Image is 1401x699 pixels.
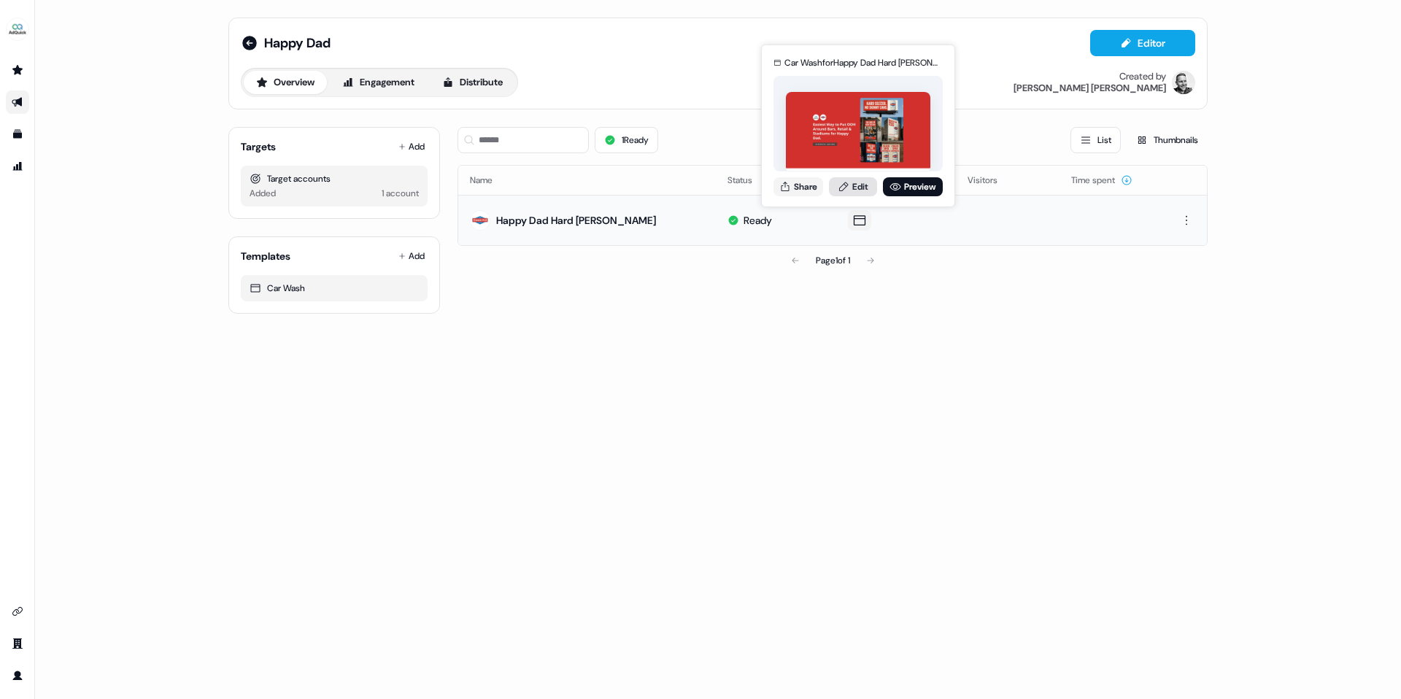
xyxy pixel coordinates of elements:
button: Status [727,167,770,193]
button: Add [395,246,428,266]
a: Go to prospects [6,58,29,82]
div: Created by [1119,71,1166,82]
div: Car Wash [250,281,419,296]
button: List [1070,127,1121,153]
button: Engagement [330,71,427,94]
a: Go to team [6,632,29,655]
img: asset preview [786,92,930,173]
button: Thumbnails [1127,127,1208,153]
button: Time spent [1071,167,1132,193]
div: Ready [744,213,772,228]
span: Happy Dad [264,34,331,52]
img: Jason [1172,71,1195,94]
button: Visitors [968,167,1015,193]
button: 1Ready [595,127,658,153]
button: Share [773,177,823,196]
div: 1 account [382,186,419,201]
div: Page 1 of 1 [816,253,850,268]
button: Add [395,136,428,157]
div: Happy Dad Hard [PERSON_NAME] [496,213,656,228]
div: Templates [241,249,290,263]
button: Name [470,167,510,193]
a: Go to integrations [6,600,29,623]
div: Target accounts [250,171,419,186]
button: Editor [1090,30,1195,56]
button: Distribute [430,71,515,94]
div: Targets [241,139,276,154]
div: Added [250,186,276,201]
button: Overview [244,71,327,94]
a: Go to templates [6,123,29,146]
a: Go to profile [6,664,29,687]
a: Edit [829,177,877,196]
a: Go to outbound experience [6,90,29,114]
a: Preview [883,177,943,196]
div: [PERSON_NAME] [PERSON_NAME] [1014,82,1166,94]
a: Editor [1090,37,1195,53]
a: Go to attribution [6,155,29,178]
div: Car Wash for Happy Dad Hard [PERSON_NAME] [784,55,943,70]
